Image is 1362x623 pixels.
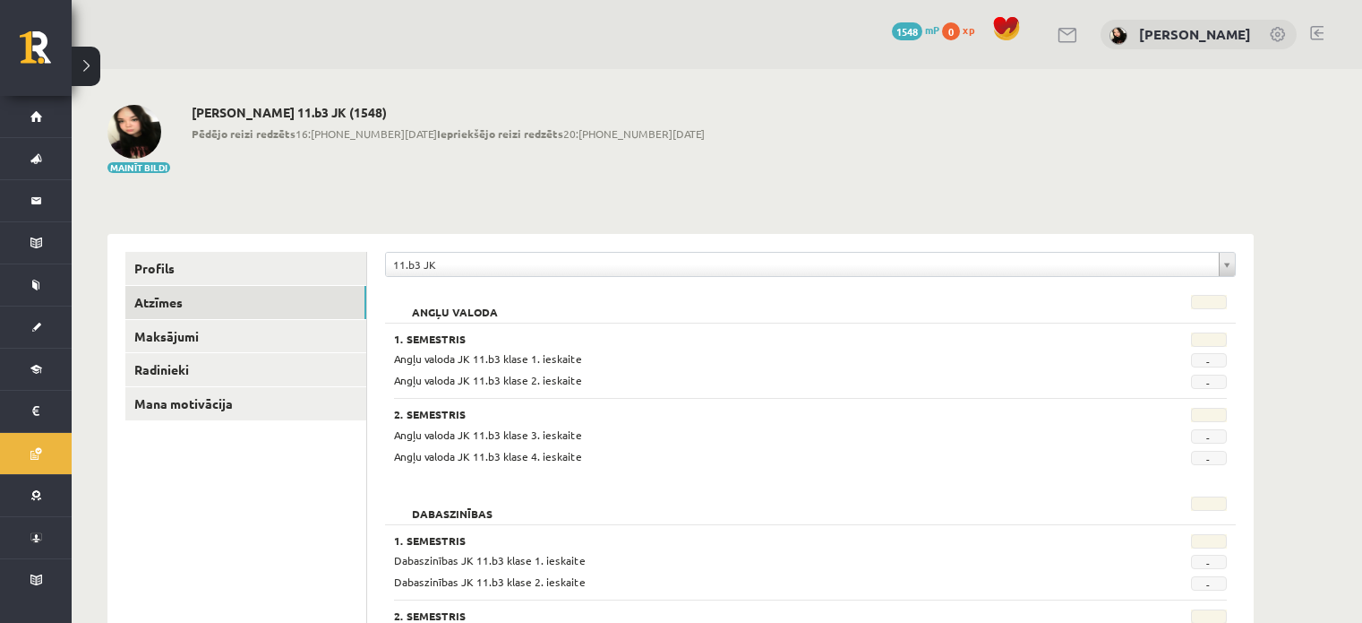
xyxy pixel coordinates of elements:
h3: 1. Semestris [394,333,1084,345]
b: Iepriekšējo reizi redzēts [437,126,563,141]
span: - [1191,451,1227,465]
span: 1548 [892,22,922,40]
img: Estere Vaivode [1109,27,1127,45]
button: Mainīt bildi [107,162,170,173]
a: Mana motivācija [125,387,366,420]
span: Dabaszinības JK 11.b3 klase 2. ieskaite [394,575,586,589]
span: 11.b3 JK [393,253,1212,276]
h3: 1. Semestris [394,534,1084,547]
a: Atzīmes [125,286,366,319]
span: Angļu valoda JK 11.b3 klase 3. ieskaite [394,428,582,442]
span: 16:[PHONE_NUMBER][DATE] 20:[PHONE_NUMBER][DATE] [192,125,705,142]
img: Estere Vaivode [107,105,161,159]
a: Radinieki [125,353,366,386]
span: Angļu valoda JK 11.b3 klase 1. ieskaite [394,351,582,366]
h2: Dabaszinības [394,497,510,515]
span: - [1191,576,1227,591]
span: xp [963,22,974,37]
a: 11.b3 JK [386,253,1235,276]
span: mP [925,22,939,37]
span: - [1191,353,1227,368]
span: Angļu valoda JK 11.b3 klase 2. ieskaite [394,373,582,387]
h3: 2. Semestris [394,408,1084,420]
span: 0 [942,22,960,40]
a: Rīgas 1. Tālmācības vidusskola [20,31,72,76]
span: - [1191,429,1227,444]
a: 0 xp [942,22,983,37]
a: [PERSON_NAME] [1139,25,1251,43]
a: Profils [125,252,366,285]
a: 1548 mP [892,22,939,37]
h2: Angļu valoda [394,295,516,313]
h3: 2. Semestris [394,610,1084,622]
h2: [PERSON_NAME] 11.b3 JK (1548) [192,105,705,120]
a: Maksājumi [125,320,366,353]
span: Angļu valoda JK 11.b3 klase 4. ieskaite [394,449,582,463]
span: - [1191,555,1227,569]
span: Dabaszinības JK 11.b3 klase 1. ieskaite [394,553,586,567]
span: - [1191,375,1227,389]
b: Pēdējo reizi redzēts [192,126,296,141]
